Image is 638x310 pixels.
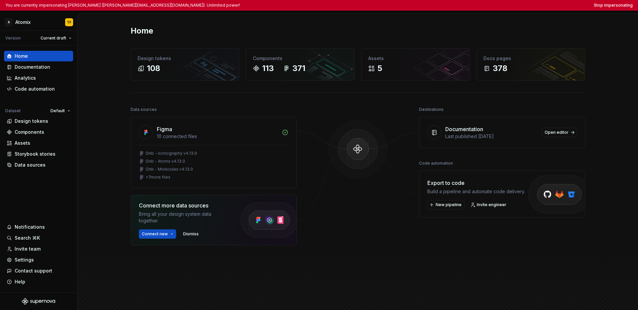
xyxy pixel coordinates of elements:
[131,26,153,36] h2: Home
[157,133,278,140] div: 10 connected files
[262,63,274,74] div: 113
[292,63,305,74] div: 371
[51,108,65,114] span: Default
[419,159,453,168] div: Code automation
[5,36,21,41] div: Version
[15,162,46,168] div: Data sources
[15,129,44,135] div: Components
[41,36,66,41] span: Current draft
[4,127,73,137] a: Components
[67,20,71,25] div: TF
[4,276,73,287] button: Help
[15,246,41,252] div: Invite team
[4,51,73,61] a: Home
[377,63,382,74] div: 5
[4,149,73,159] a: Storybook stories
[4,255,73,265] a: Settings
[4,84,73,94] a: Code automation
[246,48,355,81] a: Components113371
[436,202,462,207] span: New pipeline
[445,125,483,133] div: Documentation
[5,18,13,26] div: A
[139,211,229,224] div: Bring all your design system data together.
[4,233,73,243] button: Search ⌘K
[4,62,73,72] a: Documentation
[38,34,74,43] button: Current draft
[15,19,31,26] div: Atomix
[15,151,55,157] div: Storybook stories
[146,167,193,172] div: Onb - Molecules v4.13.0
[146,175,170,180] div: + 7 more files
[4,73,73,83] a: Analytics
[157,125,172,133] div: Figma
[4,266,73,276] button: Contact support
[15,257,34,263] div: Settings
[4,116,73,126] a: Design tokens
[139,201,229,209] div: Connect more data sources
[15,64,50,70] div: Documentation
[138,55,232,62] div: Design tokens
[542,128,577,137] a: Open editor
[15,140,30,146] div: Assets
[427,188,525,195] div: Build a pipeline and automate code delivery.
[545,130,569,135] span: Open editor
[445,133,538,140] div: Last published [DATE]
[427,179,525,187] div: Export to code
[146,159,185,164] div: Onb - Atoms v4.13.0
[477,48,585,81] a: Docs pages378
[419,105,444,114] div: Destinations
[368,55,463,62] div: Assets
[594,3,633,8] button: Stop impersonating
[15,278,25,285] div: Help
[15,75,36,81] div: Analytics
[15,235,40,241] div: Search ⌘K
[15,53,28,59] div: Home
[4,160,73,170] a: Data sources
[180,229,202,239] button: Dismiss
[131,117,297,188] a: Figma10 connected filesOnb - Iconography v4.13.0Onb - Atoms v4.13.0Onb - Molecules v4.13.0+7more ...
[15,118,48,124] div: Design tokens
[493,63,507,74] div: 378
[1,15,76,29] button: AAtomixTF
[15,86,55,92] div: Code automation
[5,3,240,8] p: You are currently impersonating [PERSON_NAME] ([PERSON_NAME][EMAIL_ADDRESS][DOMAIN_NAME]). Unlimi...
[4,244,73,254] a: Invite team
[4,222,73,232] button: Notifications
[131,105,157,114] div: Data sources
[183,231,199,237] span: Dismiss
[146,151,197,156] div: Onb - Iconography v4.13.0
[5,108,21,114] div: Dataset
[15,224,45,230] div: Notifications
[253,55,348,62] div: Components
[142,231,168,237] span: Connect new
[15,268,52,274] div: Contact support
[361,48,470,81] a: Assets5
[469,200,509,209] a: Invite engineer
[477,202,506,207] span: Invite engineer
[139,229,176,239] button: Connect new
[131,48,239,81] a: Design tokens108
[427,200,465,209] button: New pipeline
[4,138,73,148] a: Assets
[483,55,578,62] div: Docs pages
[22,298,55,305] svg: Supernova Logo
[48,106,73,116] button: Default
[147,63,160,74] div: 108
